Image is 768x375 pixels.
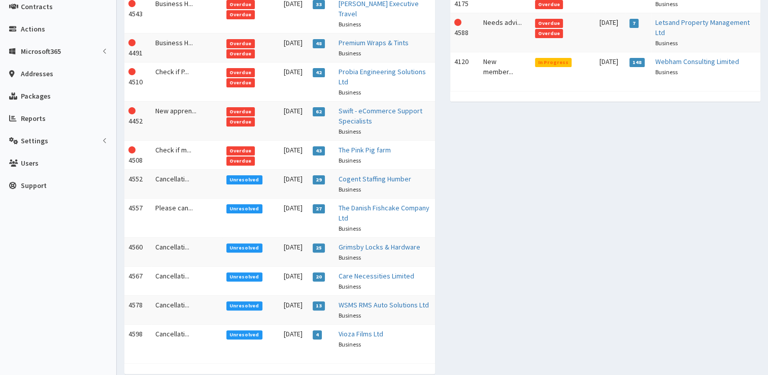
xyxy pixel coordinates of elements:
[313,243,325,253] span: 25
[339,145,391,154] a: The Pink Pig farm
[226,49,255,58] span: Overdue
[124,324,151,353] td: 4598
[21,136,48,145] span: Settings
[450,52,479,81] td: 4120
[226,157,255,166] span: Overdue
[629,19,639,28] span: 7
[595,52,625,81] td: [DATE]
[313,175,325,184] span: 29
[124,62,151,101] td: 4510
[313,146,325,155] span: 43
[313,272,325,282] span: 20
[128,68,136,75] i: This Action is overdue!
[629,58,645,67] span: 148
[450,13,479,52] td: 4588
[226,175,262,184] span: Unresolved
[280,62,309,101] td: [DATE]
[313,330,322,339] span: 4
[226,146,255,155] span: Overdue
[655,68,678,76] small: Business
[280,266,309,295] td: [DATE]
[280,237,309,266] td: [DATE]
[655,57,739,66] a: Webham Consulting Limited
[313,68,325,77] span: 42
[151,140,222,169] td: Check if m...
[21,2,53,11] span: Contracts
[339,128,361,135] small: Business
[339,106,422,126] a: Swift - eCommerce Support Specialists
[655,39,678,47] small: Business
[124,169,151,198] td: 4552
[226,107,255,116] span: Overdue
[339,49,361,57] small: Business
[128,107,136,114] i: This Action is overdue!
[124,33,151,62] td: 4491
[128,39,136,46] i: This Action is overdue!
[595,13,625,52] td: [DATE]
[280,169,309,198] td: [DATE]
[21,69,53,78] span: Addresses
[21,159,39,168] span: Users
[479,52,531,81] td: New member...
[226,10,255,19] span: Overdue
[226,78,255,87] span: Overdue
[535,29,563,38] span: Overdue
[339,271,414,280] a: Care Necessities Limited
[151,101,222,140] td: New appren...
[313,39,325,48] span: 48
[151,324,222,353] td: Cancellati...
[339,340,361,348] small: Business
[226,204,262,213] span: Unresolved
[339,20,361,28] small: Business
[151,169,222,198] td: Cancellati...
[151,198,222,237] td: Please can...
[280,33,309,62] td: [DATE]
[124,237,151,266] td: 4560
[339,311,361,319] small: Business
[226,301,262,310] span: Unresolved
[339,203,429,223] a: The Danish Fishcake Company Ltd
[535,58,572,67] span: In Progress
[280,140,309,169] td: [DATE]
[151,295,222,324] td: Cancellati...
[151,237,222,266] td: Cancellati...
[339,67,426,86] a: Probia Engineering Solutions Ltd
[280,198,309,237] td: [DATE]
[280,324,309,353] td: [DATE]
[313,204,325,213] span: 27
[124,198,151,237] td: 4557
[226,272,262,282] span: Unresolved
[339,242,420,252] a: Grimsby Locks & Hardware
[226,68,255,77] span: Overdue
[21,47,61,56] span: Microsoft365
[339,38,409,47] a: Premium Wraps & Tints
[226,117,255,127] span: Overdue
[151,266,222,295] td: Cancellati...
[339,88,361,96] small: Business
[479,13,531,52] td: Needs advi...
[454,19,461,26] i: This Action is overdue!
[124,295,151,324] td: 4578
[226,39,255,48] span: Overdue
[339,157,361,164] small: Business
[339,283,361,290] small: Business
[280,295,309,324] td: [DATE]
[313,301,325,310] span: 13
[535,19,563,28] span: Overdue
[339,225,361,232] small: Business
[313,107,325,116] span: 62
[124,140,151,169] td: 4508
[280,101,309,140] td: [DATE]
[339,254,361,261] small: Business
[21,24,45,34] span: Actions
[151,33,222,62] td: Business H...
[21,114,46,123] span: Reports
[339,174,411,183] a: Cogent Staffing Humber
[226,330,262,339] span: Unresolved
[21,181,47,190] span: Support
[128,146,136,153] i: This Action is overdue!
[151,62,222,101] td: Check if P...
[226,243,262,253] span: Unresolved
[124,101,151,140] td: 4452
[339,329,383,338] a: Vioza Films Ltd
